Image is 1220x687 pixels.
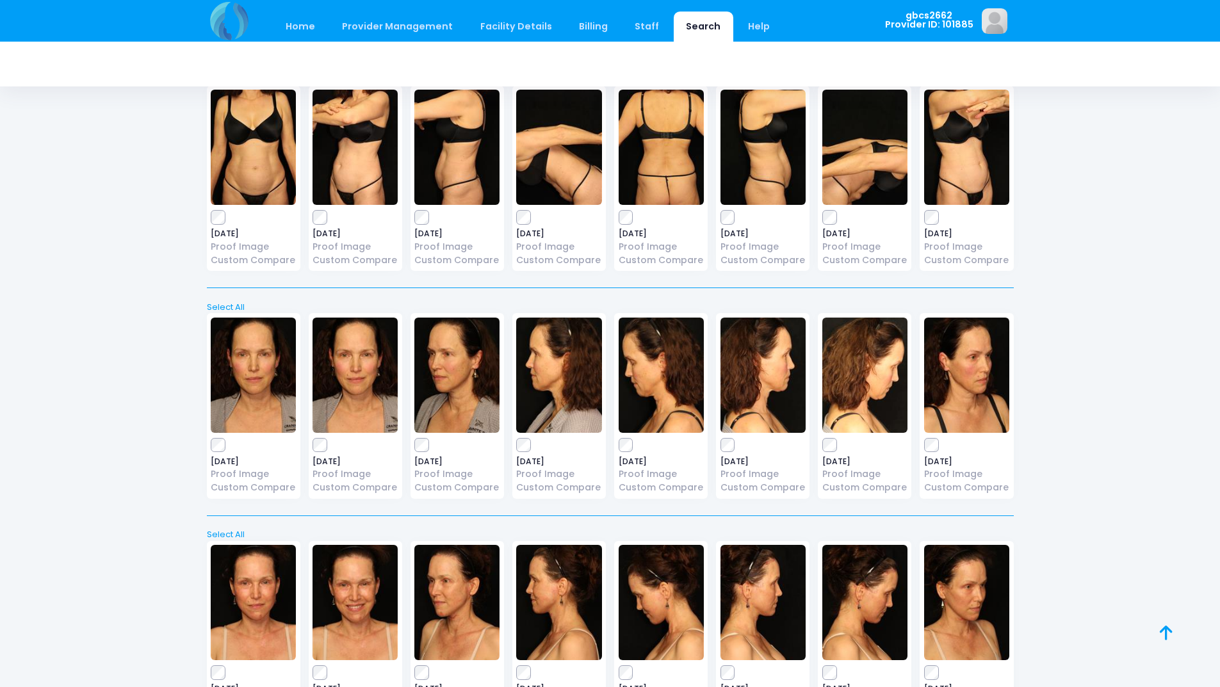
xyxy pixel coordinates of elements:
[619,545,704,660] img: image
[313,545,398,660] img: image
[619,458,704,465] span: [DATE]
[211,240,296,254] a: Proof Image
[313,230,398,238] span: [DATE]
[822,318,907,433] img: image
[720,545,806,660] img: image
[313,254,398,267] a: Custom Compare
[516,481,601,494] a: Custom Compare
[414,318,500,433] img: image
[619,230,704,238] span: [DATE]
[720,254,806,267] a: Custom Compare
[211,545,296,660] img: image
[468,12,564,42] a: Facility Details
[202,301,1018,314] a: Select All
[211,90,296,205] img: image
[720,90,806,205] img: image
[924,254,1009,267] a: Custom Compare
[516,318,601,433] img: image
[674,12,733,42] a: Search
[516,458,601,465] span: [DATE]
[924,458,1009,465] span: [DATE]
[414,481,500,494] a: Custom Compare
[516,90,601,205] img: image
[414,254,500,267] a: Custom Compare
[313,90,398,205] img: image
[720,481,806,494] a: Custom Compare
[566,12,620,42] a: Billing
[330,12,466,42] a: Provider Management
[313,240,398,254] a: Proof Image
[313,467,398,481] a: Proof Image
[822,481,907,494] a: Custom Compare
[516,240,601,254] a: Proof Image
[273,12,328,42] a: Home
[619,481,704,494] a: Custom Compare
[516,545,601,660] img: image
[211,481,296,494] a: Custom Compare
[414,90,500,205] img: image
[211,254,296,267] a: Custom Compare
[822,90,907,205] img: image
[619,254,704,267] a: Custom Compare
[720,240,806,254] a: Proof Image
[211,458,296,465] span: [DATE]
[622,12,672,42] a: Staff
[924,545,1009,660] img: image
[211,318,296,433] img: image
[924,481,1009,494] a: Custom Compare
[211,230,296,238] span: [DATE]
[924,240,1009,254] a: Proof Image
[313,318,398,433] img: image
[414,458,500,465] span: [DATE]
[414,230,500,238] span: [DATE]
[414,240,500,254] a: Proof Image
[720,230,806,238] span: [DATE]
[516,230,601,238] span: [DATE]
[720,318,806,433] img: image
[720,458,806,465] span: [DATE]
[619,240,704,254] a: Proof Image
[720,467,806,481] a: Proof Image
[211,467,296,481] a: Proof Image
[924,90,1009,205] img: image
[822,458,907,465] span: [DATE]
[982,8,1007,34] img: image
[516,467,601,481] a: Proof Image
[924,230,1009,238] span: [DATE]
[735,12,782,42] a: Help
[924,467,1009,481] a: Proof Image
[619,318,704,433] img: image
[885,11,973,29] span: gbcs2662 Provider ID: 101885
[313,481,398,494] a: Custom Compare
[516,254,601,267] a: Custom Compare
[619,467,704,481] a: Proof Image
[822,240,907,254] a: Proof Image
[414,545,500,660] img: image
[822,467,907,481] a: Proof Image
[924,318,1009,433] img: image
[822,254,907,267] a: Custom Compare
[414,467,500,481] a: Proof Image
[822,545,907,660] img: image
[619,90,704,205] img: image
[202,528,1018,541] a: Select All
[822,230,907,238] span: [DATE]
[313,458,398,465] span: [DATE]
